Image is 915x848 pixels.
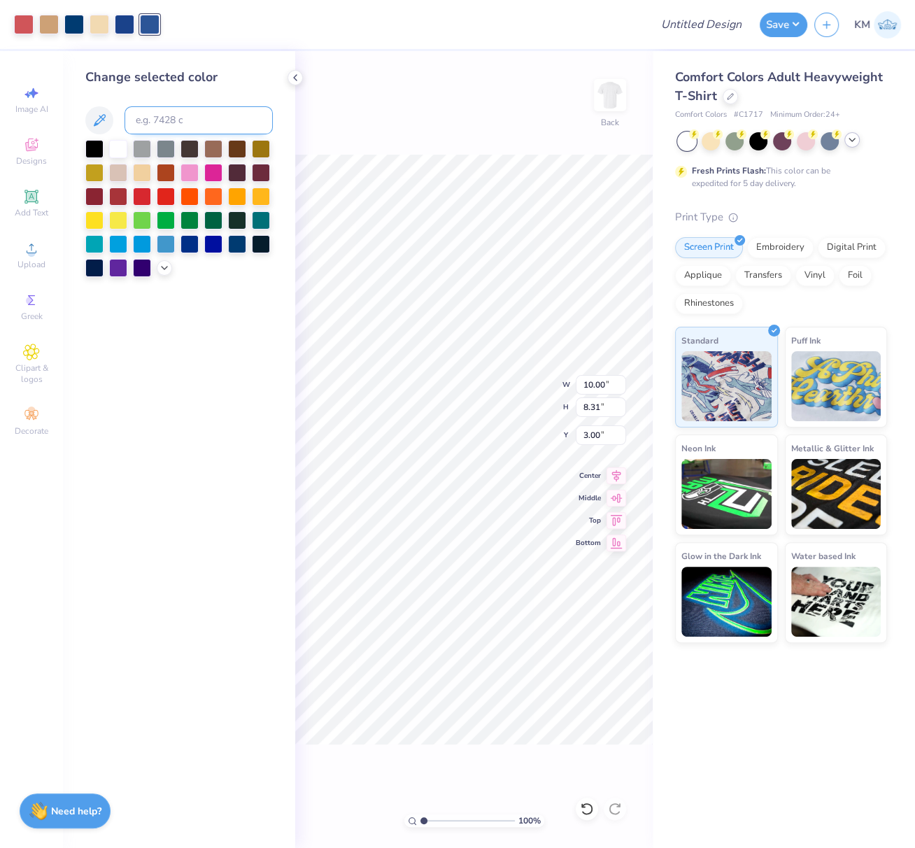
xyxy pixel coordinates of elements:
[601,116,619,129] div: Back
[692,165,766,176] strong: Fresh Prints Flash:
[770,109,840,121] span: Minimum Order: 24 +
[760,13,807,37] button: Save
[15,104,48,115] span: Image AI
[17,259,45,270] span: Upload
[576,471,601,481] span: Center
[747,237,814,258] div: Embroidery
[791,549,856,563] span: Water based Ink
[818,237,886,258] div: Digital Print
[791,351,881,421] img: Puff Ink
[735,265,791,286] div: Transfers
[795,265,835,286] div: Vinyl
[675,209,887,225] div: Print Type
[675,109,727,121] span: Comfort Colors
[15,207,48,218] span: Add Text
[791,567,881,637] img: Water based Ink
[675,293,743,314] div: Rhinestones
[675,237,743,258] div: Screen Print
[839,265,872,286] div: Foil
[7,362,56,385] span: Clipart & logos
[125,106,273,134] input: e.g. 7428 c
[854,11,901,38] a: KM
[576,538,601,548] span: Bottom
[854,17,870,33] span: KM
[681,567,772,637] img: Glow in the Dark Ink
[85,68,273,87] div: Change selected color
[791,459,881,529] img: Metallic & Glitter Ink
[675,265,731,286] div: Applique
[681,333,718,348] span: Standard
[874,11,901,38] img: Katrina Mae Mijares
[734,109,763,121] span: # C1717
[576,493,601,503] span: Middle
[681,441,716,455] span: Neon Ink
[576,516,601,525] span: Top
[518,814,541,827] span: 100 %
[675,69,883,104] span: Comfort Colors Adult Heavyweight T-Shirt
[692,164,864,190] div: This color can be expedited for 5 day delivery.
[650,10,753,38] input: Untitled Design
[596,81,624,109] img: Back
[681,459,772,529] img: Neon Ink
[791,441,874,455] span: Metallic & Glitter Ink
[791,333,821,348] span: Puff Ink
[681,549,761,563] span: Glow in the Dark Ink
[21,311,43,322] span: Greek
[15,425,48,437] span: Decorate
[51,805,101,818] strong: Need help?
[681,351,772,421] img: Standard
[16,155,47,167] span: Designs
